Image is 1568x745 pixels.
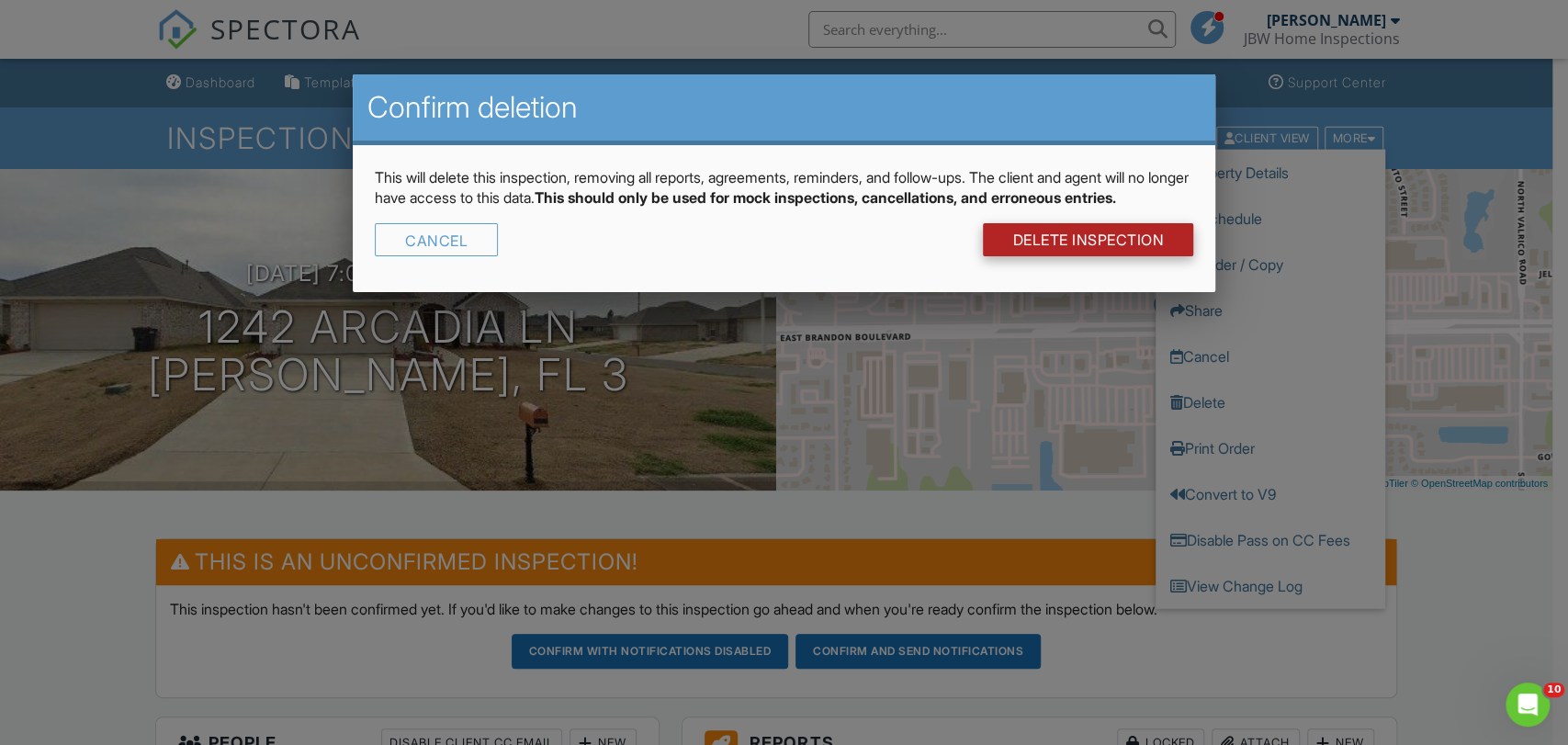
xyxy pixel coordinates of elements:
[1543,683,1564,697] span: 10
[1506,683,1550,727] iframe: Intercom live chat
[983,223,1193,256] a: DELETE Inspection
[375,167,1193,209] p: This will delete this inspection, removing all reports, agreements, reminders, and follow-ups. Th...
[375,223,498,256] div: Cancel
[367,89,1201,126] h2: Confirm deletion
[535,188,1116,207] strong: This should only be used for mock inspections, cancellations, and erroneous entries.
